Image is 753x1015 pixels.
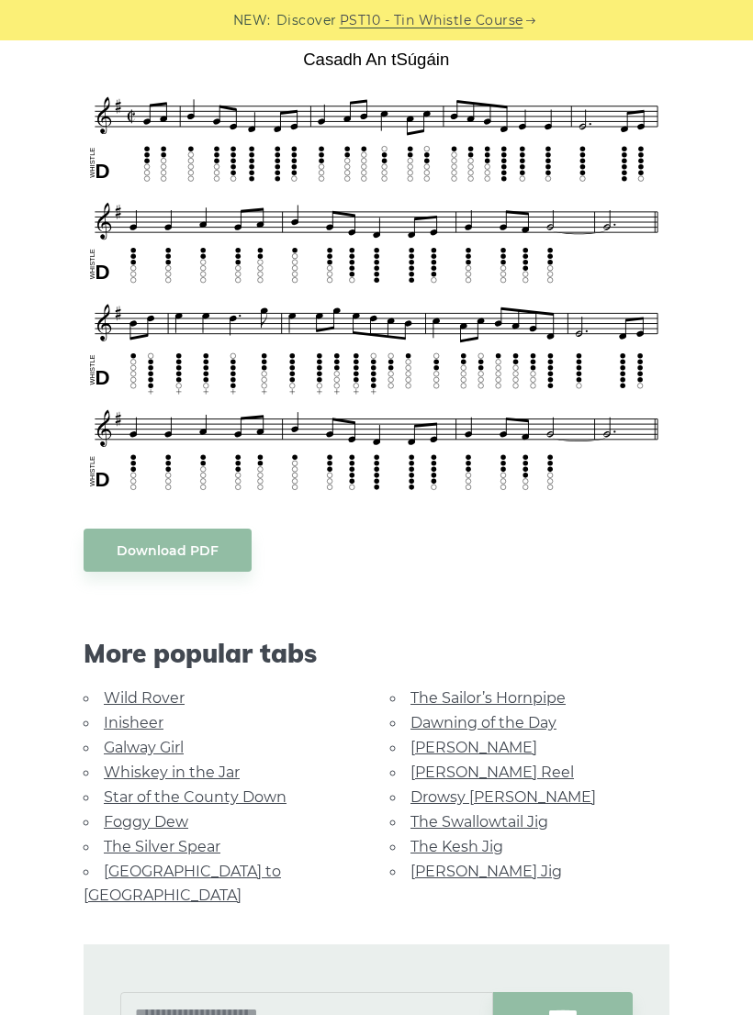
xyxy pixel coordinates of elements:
a: The Swallowtail Jig [410,813,548,831]
a: PST10 - Tin Whistle Course [340,10,523,31]
span: NEW: [233,10,271,31]
a: The Kesh Jig [410,838,503,855]
a: Drowsy [PERSON_NAME] [410,788,596,806]
a: Whiskey in the Jar [104,764,240,781]
span: Discover [276,10,337,31]
a: The Silver Spear [104,838,220,855]
a: Inisheer [104,714,163,731]
a: Galway Girl [104,739,184,756]
a: [GEOGRAPHIC_DATA] to [GEOGRAPHIC_DATA] [84,863,281,904]
a: The Sailor’s Hornpipe [410,689,566,707]
img: Casadh An tSúgáin Tin Whistle Tabs & Sheet Music [84,43,669,501]
a: Dawning of the Day [410,714,556,731]
a: [PERSON_NAME] [410,739,537,756]
a: Download PDF [84,529,252,572]
a: [PERSON_NAME] Jig [410,863,562,880]
a: Foggy Dew [104,813,188,831]
a: [PERSON_NAME] Reel [410,764,574,781]
span: More popular tabs [84,638,669,669]
a: Wild Rover [104,689,185,707]
a: Star of the County Down [104,788,287,806]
